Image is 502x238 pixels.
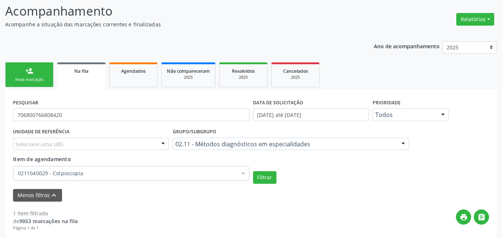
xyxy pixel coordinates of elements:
label: Prioridade [373,97,401,108]
span: Cancelados [283,68,308,74]
div: 2025 [225,75,262,80]
i:  [477,213,486,221]
button: Relatórios [456,13,494,26]
button:  [474,209,489,225]
button: print [456,209,471,225]
button: Filtrar [253,171,276,184]
label: PESQUISAR [13,97,38,108]
div: person_add [25,67,33,75]
span: Resolvidos [232,68,255,74]
span: 02.11 - Métodos diagnósticos em especialidades [175,140,394,148]
div: 2025 [277,75,314,80]
p: Acompanhe a situação das marcações correntes e finalizadas [5,20,349,28]
span: Não compareceram [167,68,210,74]
i: print [460,213,468,221]
label: Grupo/Subgrupo [173,126,216,138]
span: Item de agendamento [13,156,71,163]
span: Todos [375,111,434,118]
div: de [13,217,78,225]
strong: 9053 marcações na fila [19,218,78,225]
i: keyboard_arrow_up [50,191,58,199]
p: Ano de acompanhamento [374,41,440,50]
div: 1 item filtrado [13,209,78,217]
div: Nova marcação [11,77,48,82]
div: Página 1 de 1 [13,225,78,231]
label: DATA DE SOLICITAÇÃO [253,97,303,108]
label: UNIDADE DE REFERÊNCIA [13,126,69,138]
p: Acompanhamento [5,2,349,20]
button: Menos filtroskeyboard_arrow_up [13,189,62,202]
input: Nome, CNS [13,108,249,121]
input: Selecione um intervalo [253,108,369,121]
span: Na fila [74,68,88,74]
div: 2025 [167,75,210,80]
span: 0211040029 - Colposcopia [18,170,237,177]
span: Agendados [121,68,146,74]
span: Selecione uma UBS [16,140,64,148]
